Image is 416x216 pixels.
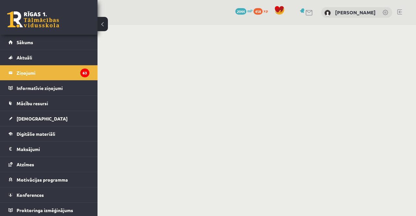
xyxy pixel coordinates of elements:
a: Motivācijas programma [8,172,89,187]
a: Informatīvie ziņojumi [8,81,89,95]
span: Digitālie materiāli [17,131,55,137]
a: Atzīmes [8,157,89,172]
span: Atzīmes [17,161,34,167]
a: 458 xp [253,8,271,13]
img: Tīna Tauriņa [324,10,331,16]
i: 63 [80,69,89,77]
a: [DEMOGRAPHIC_DATA] [8,111,89,126]
legend: Maksājumi [17,142,89,157]
span: Motivācijas programma [17,177,68,183]
span: 458 [253,8,263,15]
a: [PERSON_NAME] [335,9,376,16]
a: 2044 mP [235,8,253,13]
a: Rīgas 1. Tālmācības vidusskola [7,11,59,28]
span: Proktoringa izmēģinājums [17,207,73,213]
a: Maksājumi [8,142,89,157]
a: Sākums [8,35,89,50]
span: xp [264,8,268,13]
span: Aktuāli [17,55,32,60]
a: Aktuāli [8,50,89,65]
span: Sākums [17,39,33,45]
legend: Ziņojumi [17,65,89,80]
a: Konferences [8,187,89,202]
span: 2044 [235,8,246,15]
a: Digitālie materiāli [8,126,89,141]
span: mP [247,8,253,13]
legend: Informatīvie ziņojumi [17,81,89,95]
a: Mācību resursi [8,96,89,111]
a: Ziņojumi63 [8,65,89,80]
span: Konferences [17,192,44,198]
span: Mācību resursi [17,100,48,106]
span: [DEMOGRAPHIC_DATA] [17,116,68,121]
